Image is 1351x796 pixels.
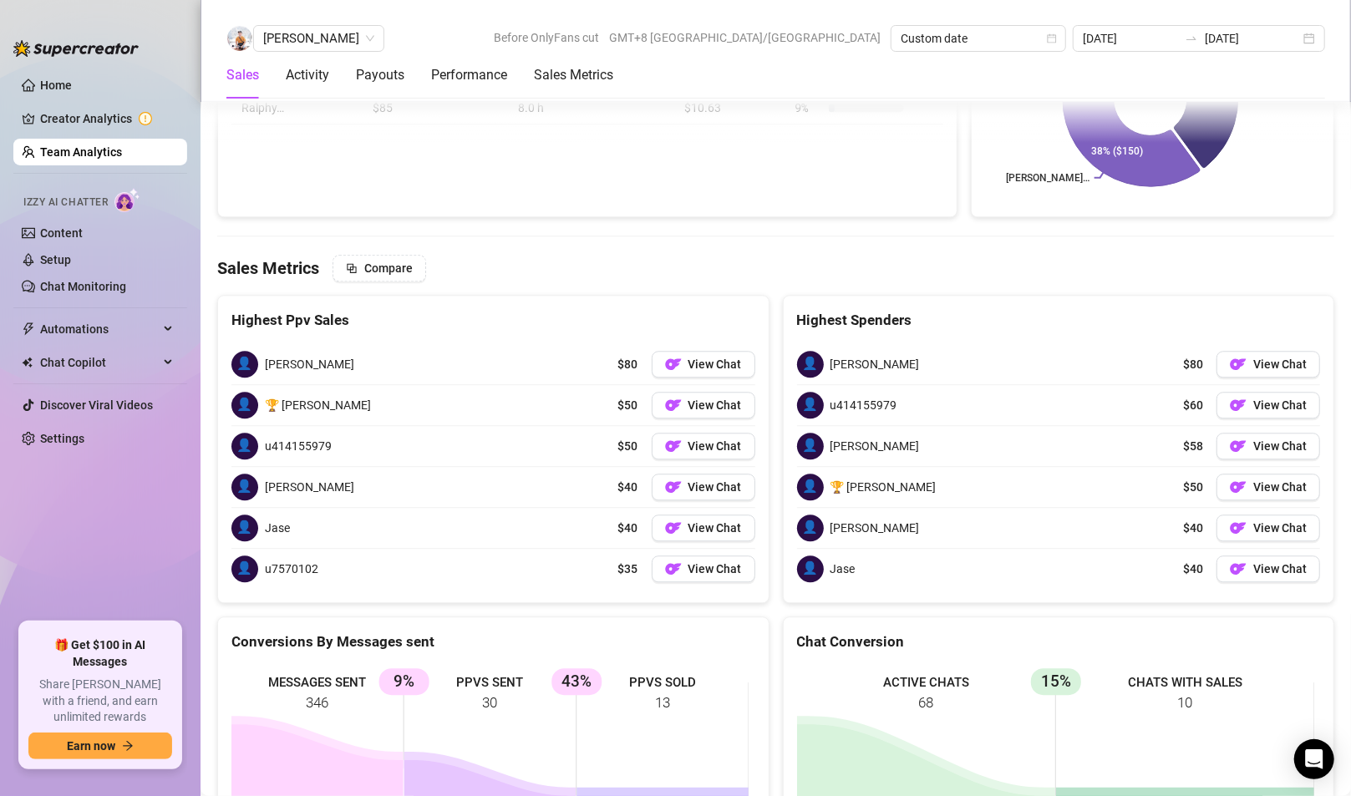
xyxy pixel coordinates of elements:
[901,26,1056,51] span: Custom date
[1185,32,1198,45] span: swap-right
[1216,433,1320,459] button: OFView Chat
[797,433,824,459] span: 👤
[28,677,172,726] span: Share [PERSON_NAME] with a friend, and earn unlimited rewards
[1230,520,1247,536] img: OF
[1230,438,1247,454] img: OF
[797,392,824,418] span: 👤
[1230,560,1247,577] img: OF
[265,519,290,537] span: Jase
[1006,172,1089,184] text: [PERSON_NAME]…
[1253,439,1307,453] span: View Chat
[830,355,920,373] span: [PERSON_NAME]
[609,25,881,50] span: GMT+8 [GEOGRAPHIC_DATA]/[GEOGRAPHIC_DATA]
[227,26,252,51] img: Jayson Roa
[40,398,153,412] a: Discover Viral Videos
[40,432,84,445] a: Settings
[1216,555,1320,582] button: OFView Chat
[1253,398,1307,412] span: View Chat
[665,479,682,495] img: OF
[231,515,258,541] span: 👤
[231,92,363,124] td: Ralphy…
[122,740,134,752] span: arrow-right
[1183,355,1203,373] span: $80
[665,560,682,577] img: OF
[67,739,115,753] span: Earn now
[618,396,638,414] span: $50
[534,65,613,85] div: Sales Metrics
[40,253,71,266] a: Setup
[688,439,742,453] span: View Chat
[618,437,638,455] span: $50
[231,392,258,418] span: 👤
[830,478,937,496] span: 🏆 [PERSON_NAME]
[508,92,675,124] td: 8.0 h
[618,478,638,496] span: $40
[40,145,122,159] a: Team Analytics
[688,562,742,575] span: View Chat
[665,397,682,413] img: OF
[652,555,755,582] button: OFView Chat
[114,188,140,212] img: AI Chatter
[226,65,259,85] div: Sales
[1083,29,1178,48] input: Start date
[1183,396,1203,414] span: $60
[1216,515,1320,541] button: OFView Chat
[652,474,755,500] button: OFView Chat
[431,65,507,85] div: Performance
[1216,351,1320,378] a: OFView Chat
[40,226,83,240] a: Content
[40,280,126,293] a: Chat Monitoring
[1230,356,1247,373] img: OF
[665,356,682,373] img: OF
[1183,437,1203,455] span: $58
[1216,392,1320,418] button: OFView Chat
[1253,357,1307,371] span: View Chat
[363,92,508,124] td: $85
[618,519,638,537] span: $40
[356,65,404,85] div: Payouts
[674,92,785,124] td: $10.63
[231,351,258,378] span: 👤
[652,433,755,459] a: OFView Chat
[652,392,755,418] button: OFView Chat
[22,357,33,368] img: Chat Copilot
[1183,478,1203,496] span: $50
[797,474,824,500] span: 👤
[797,515,824,541] span: 👤
[688,521,742,535] span: View Chat
[22,322,35,336] span: thunderbolt
[618,560,638,578] span: $35
[797,631,1321,653] div: Chat Conversion
[797,309,1321,332] div: Highest Spenders
[28,637,172,670] span: 🎁 Get $100 in AI Messages
[797,351,824,378] span: 👤
[263,26,374,51] span: Jayson Roa
[286,65,329,85] div: Activity
[1183,560,1203,578] span: $40
[1183,519,1203,537] span: $40
[217,256,319,280] h4: Sales Metrics
[1216,474,1320,500] button: OFView Chat
[688,398,742,412] span: View Chat
[1185,32,1198,45] span: to
[618,355,638,373] span: $80
[830,396,897,414] span: u414155979
[23,195,108,210] span: Izzy AI Chatter
[652,351,755,378] button: OFView Chat
[40,79,72,92] a: Home
[795,99,822,117] span: 9 %
[1230,479,1247,495] img: OF
[13,40,139,57] img: logo-BBDzfeDw.svg
[830,519,920,537] span: [PERSON_NAME]
[231,433,258,459] span: 👤
[652,515,755,541] a: OFView Chat
[40,105,174,132] a: Creator Analytics exclamation-circle
[333,255,426,281] button: Compare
